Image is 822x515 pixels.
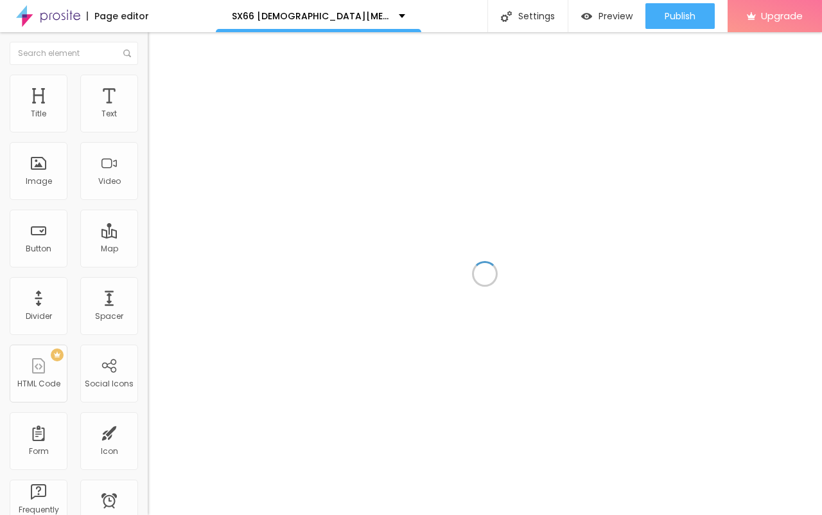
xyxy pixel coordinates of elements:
div: Divider [26,312,52,321]
div: HTML Code [17,379,60,388]
div: Text [101,109,117,118]
div: Video [98,177,121,186]
div: Social Icons [85,379,134,388]
div: Button [26,244,51,253]
input: Search element [10,42,138,65]
button: Publish [645,3,715,29]
div: Map [101,244,118,253]
div: Form [29,447,49,456]
div: Spacer [95,312,123,321]
div: Image [26,177,52,186]
img: view-1.svg [581,11,592,22]
img: Icone [501,11,512,22]
div: Title [31,109,46,118]
div: Page editor [87,12,149,21]
img: Icone [123,50,131,57]
p: SX66 [DEMOGRAPHIC_DATA][MEDICAL_DATA]™ Netherlands Official Website [232,12,389,21]
div: Icon [101,447,118,456]
span: Publish [665,11,695,21]
span: Upgrade [761,10,803,21]
button: Preview [568,3,645,29]
span: Preview [599,11,633,21]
